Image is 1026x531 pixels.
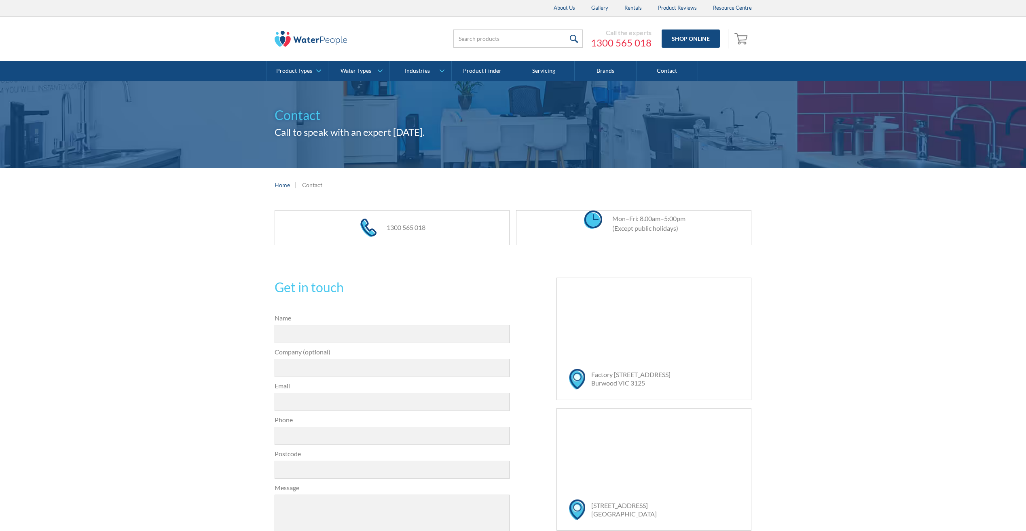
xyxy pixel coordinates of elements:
label: Phone [275,415,510,425]
div: | [294,180,298,190]
div: Contact [302,181,322,189]
label: Email [275,381,510,391]
div: Call the experts [591,29,652,37]
a: 1300 565 018 [387,223,425,231]
a: Open cart [732,29,752,48]
div: Product Types [276,67,312,74]
a: Brands [575,61,636,81]
img: map marker icon [569,369,585,390]
img: clock icon [584,211,602,229]
label: Name [275,313,510,323]
img: phone icon [360,219,377,237]
img: The Water People [275,31,347,47]
label: Message [275,483,510,493]
a: Product Finder [452,61,513,81]
a: Home [275,181,290,189]
h1: Contact [275,105,752,125]
a: Product Types [267,61,328,81]
a: Industries [390,61,451,81]
label: Company (optional) [275,347,510,357]
input: Search products [453,29,583,48]
a: Contact [637,61,698,81]
img: shopping cart [734,32,750,45]
div: Industries [405,67,430,74]
div: Water Types [341,67,371,74]
a: Shop Online [662,29,720,48]
a: 1300 565 018 [591,37,652,49]
a: Water Types [328,61,389,81]
a: Servicing [513,61,575,81]
div: Mon–Fri: 8.00am–5:00pm (Except public holidays) [604,214,685,233]
a: Factory [STREET_ADDRESS]Burwood VIC 3125 [591,371,671,387]
img: map marker icon [569,499,585,520]
label: Postcode [275,449,510,459]
a: [STREET_ADDRESS][GEOGRAPHIC_DATA] [591,501,657,518]
h2: Get in touch [275,278,510,297]
h2: Call to speak with an expert [DATE]. [275,125,752,139]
